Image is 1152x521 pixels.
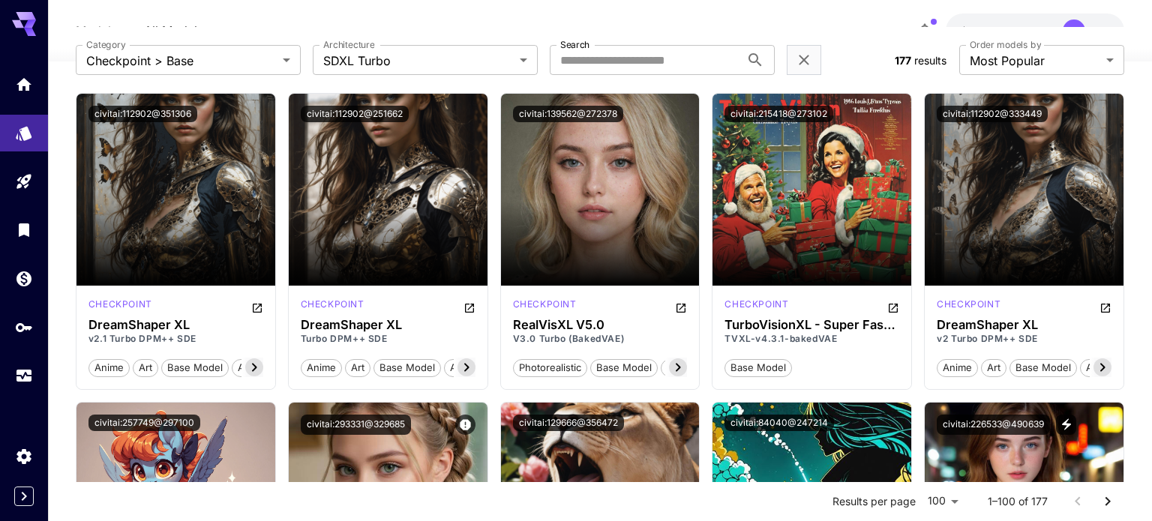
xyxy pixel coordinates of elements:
[1009,358,1077,377] button: base model
[463,298,475,316] button: Open in CivitAI
[970,38,1041,51] label: Order models by
[144,22,203,40] a: All Models
[724,332,899,346] p: TVXL-v4.3.1-bakedVAE
[661,358,707,377] button: woman
[232,361,278,376] span: artstyle
[914,54,946,67] span: results
[922,490,964,512] div: 100
[86,52,277,70] span: Checkpoint > Base
[301,361,341,376] span: anime
[946,13,1124,48] button: $10.81833PN
[345,358,370,377] button: art
[513,298,577,316] div: SDXL Turbo
[981,358,1006,377] button: art
[374,361,440,376] span: base model
[675,298,687,316] button: Open in CivitAI
[724,298,788,316] div: SDXL Turbo
[301,106,409,122] button: civitai:112902@251662
[661,361,706,376] span: woman
[1099,298,1111,316] button: Open in CivitAI
[346,361,370,376] span: art
[1010,361,1076,376] span: base model
[445,361,490,376] span: artstyle
[970,52,1100,70] span: Most Popular
[513,332,688,346] p: V3.0 Turbo (BakedVAE)
[88,332,263,346] p: v2.1 Turbo DPM++ SDE
[887,298,899,316] button: Open in CivitAI
[301,358,342,377] button: anime
[88,298,152,311] p: checkpoint
[724,318,899,332] div: TurboVisionXL - Super Fast XL based on new SDXL Turbo - 3 - 5 step quality output at high resolut...
[373,358,441,377] button: base model
[513,358,587,377] button: photorealistic
[162,361,228,376] span: base model
[937,298,1000,311] p: checkpoint
[937,298,1000,316] div: SDXL Turbo
[937,106,1048,122] button: civitai:112902@333449
[937,358,978,377] button: anime
[15,75,33,94] div: Home
[724,415,834,431] button: civitai:84040@247214
[251,298,263,316] button: Open in CivitAI
[1080,358,1127,377] button: artstyle
[513,298,577,311] p: checkpoint
[88,415,200,431] button: civitai:257749@297100
[725,361,791,376] span: base model
[1093,487,1123,517] button: Go to next page
[15,220,33,239] div: Library
[89,361,129,376] span: anime
[961,25,998,37] span: $10.82
[133,358,158,377] button: art
[998,25,1051,37] span: credits left
[1081,361,1126,376] span: artstyle
[15,172,33,191] div: Playground
[724,358,792,377] button: base model
[88,106,197,122] button: civitai:112902@351306
[301,298,364,311] p: checkpoint
[88,318,263,332] h3: DreamShaper XL
[961,23,1051,39] div: $10.81833
[301,318,475,332] h3: DreamShaper XL
[88,298,152,316] div: SDXL Turbo
[514,361,586,376] span: photorealistic
[14,487,34,506] button: Expand sidebar
[895,54,911,67] span: 177
[513,318,688,332] h3: RealVisXL V5.0
[15,447,33,466] div: Settings
[937,415,1050,435] button: civitai:226533@490639
[1063,19,1085,42] div: PN
[937,361,977,376] span: anime
[988,494,1048,509] p: 1–100 of 177
[455,415,475,435] button: Issue reported
[513,415,624,431] button: civitai:129666@356472
[15,318,33,337] div: API Keys
[937,332,1111,346] p: v2 Turbo DPM++ SDE
[724,106,833,122] button: civitai:215418@273102
[937,318,1111,332] h3: DreamShaper XL
[161,358,229,377] button: base model
[982,361,1006,376] span: art
[832,494,916,509] p: Results per page
[301,415,411,435] button: civitai:293331@329685
[76,22,203,40] nav: breadcrumb
[133,361,157,376] span: art
[15,120,33,139] div: Models
[301,298,364,316] div: SDXL Turbo
[1056,415,1076,435] button: View trigger words
[15,269,33,288] div: Wallet
[323,38,374,51] label: Architecture
[513,106,623,122] button: civitai:139562@272378
[86,38,126,51] label: Category
[323,52,514,70] span: SDXL Turbo
[444,358,491,377] button: artstyle
[795,51,813,70] button: Clear filters (2)
[76,22,117,40] a: Models
[15,367,33,385] div: Usage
